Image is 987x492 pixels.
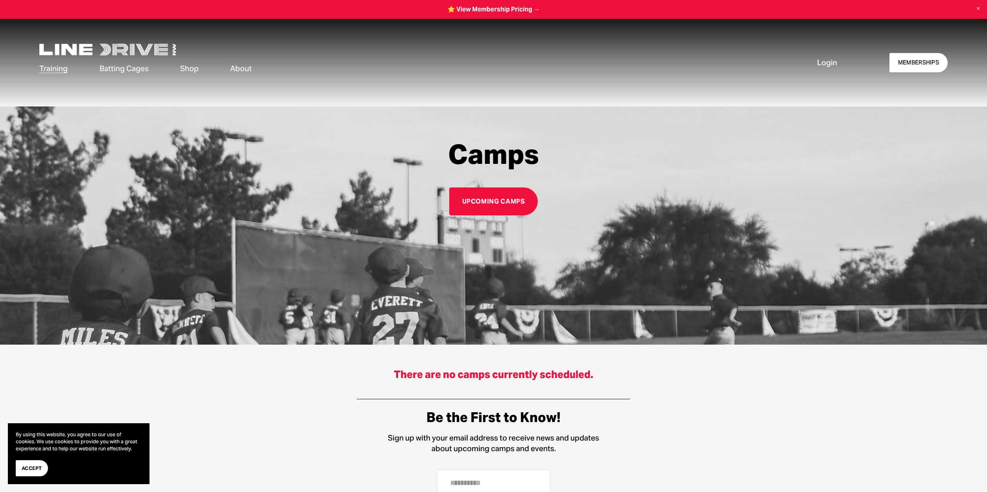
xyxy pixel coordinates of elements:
[180,62,199,75] a: Shop
[39,63,68,74] span: Training
[16,460,48,476] button: Accept
[8,423,149,484] section: Cookie banner
[100,63,149,74] span: Batting Cages
[100,62,149,75] a: folder dropdown
[230,62,252,75] a: folder dropdown
[449,187,537,215] a: Upcoming Camps
[357,139,630,170] h1: Camps
[39,62,68,75] a: folder dropdown
[394,368,593,381] span: There are no camps currently scheduled.
[39,44,175,55] img: LineDrive NorthWest
[377,433,609,454] p: Sign up with your email address to receive news and updates about upcoming camps and events.
[377,409,609,426] h2: Be the First to Know!
[817,57,837,68] a: Login
[230,63,252,74] span: About
[889,53,947,72] a: MEMBERSHIPS
[22,464,42,472] span: Accept
[16,431,142,452] p: By using this website, you agree to our use of cookies. We use cookies to provide you with a grea...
